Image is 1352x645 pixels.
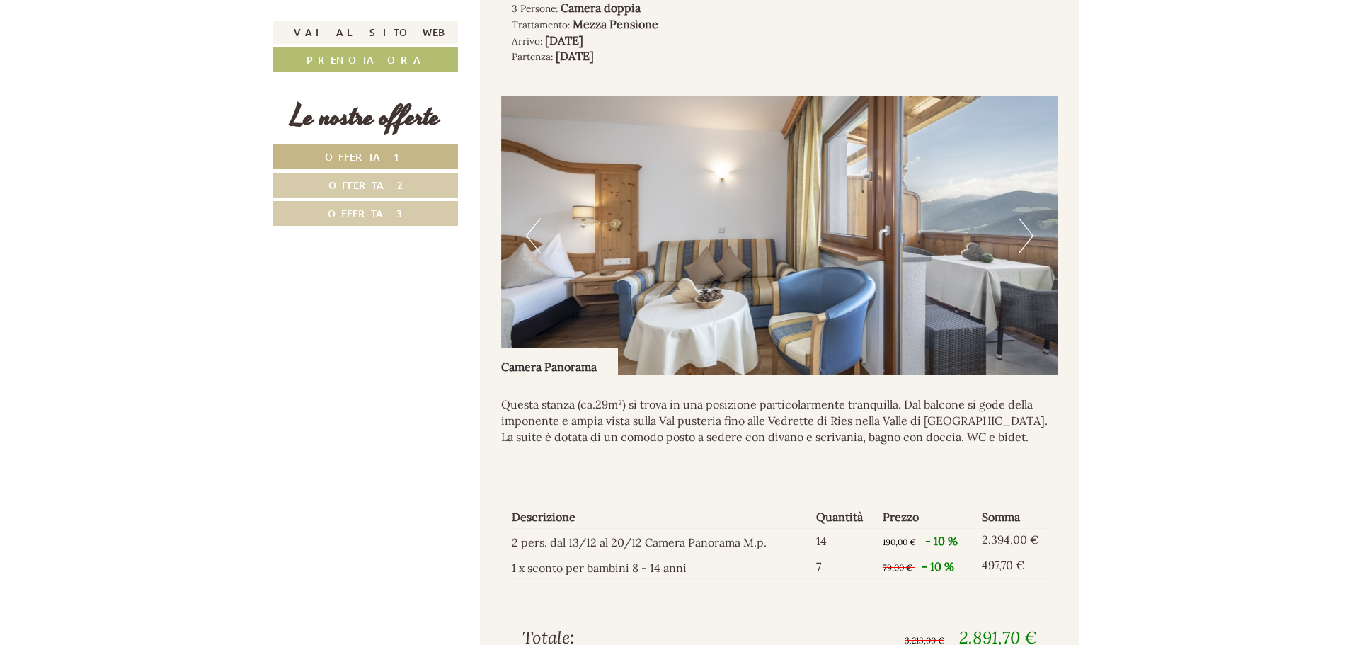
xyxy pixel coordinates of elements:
[976,528,1048,554] td: 2.394,00 €
[556,49,594,63] b: [DATE]
[512,50,553,63] small: Partenza:
[512,18,570,31] small: Trattamento:
[810,506,877,528] th: Quantità
[501,348,618,375] div: Camera Panorama
[328,178,403,192] span: Offerta 2
[976,554,1048,579] td: 497,70 €
[273,21,458,44] a: Vai al sito web
[883,537,916,547] span: 190,00 €
[273,47,458,72] a: Prenota ora
[501,396,1059,445] p: Questa stanza (ca.29m²) si trova in una posizione particolarmente tranquilla. Dal balcone si gode...
[328,207,403,220] span: Offerta 3
[877,506,976,528] th: Prezzo
[512,528,810,554] td: 2 pers. dal 13/12 al 20/12 Camera Panorama M.p.
[1019,218,1033,253] button: Next
[810,554,877,579] td: 7
[512,554,810,579] td: 1 x sconto per bambini 8 - 14 anni
[512,2,558,15] small: 3 Persone:
[976,506,1048,528] th: Somma
[501,96,1059,375] img: image
[810,528,877,554] td: 14
[545,33,583,47] b: [DATE]
[325,150,406,164] span: Offerta 1
[561,1,641,15] b: Camera doppia
[512,506,810,528] th: Descrizione
[573,17,658,31] b: Mezza Pensione
[883,562,912,573] span: 79,00 €
[273,97,458,137] div: Le nostre offerte
[922,559,954,573] span: - 10 %
[526,218,541,253] button: Previous
[925,534,958,548] span: - 10 %
[512,35,542,47] small: Arrivo:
